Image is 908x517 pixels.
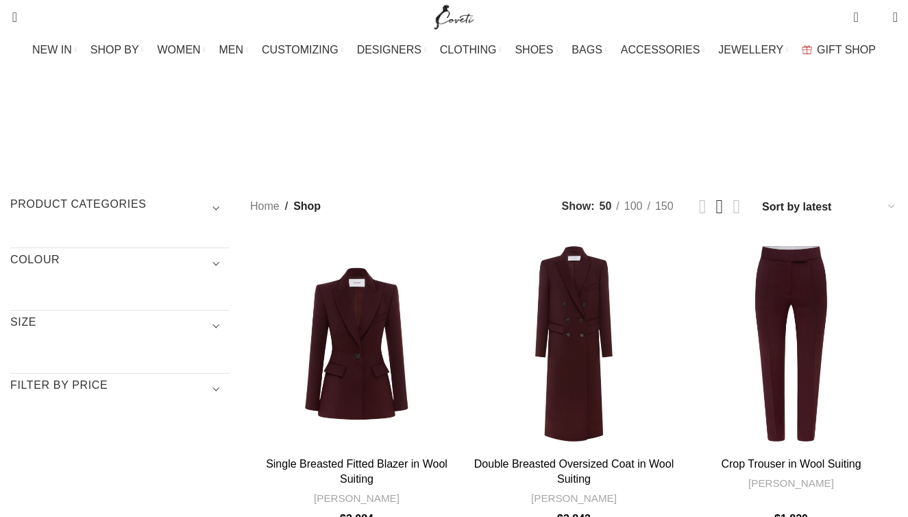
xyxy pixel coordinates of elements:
h3: SIZE [10,315,230,338]
a: Single Breasted Fitted Blazer in Wool Suiting [266,458,447,485]
h3: Filter by price [10,378,230,401]
a: SHOP BY [90,36,144,64]
span: CUSTOMIZING [262,43,339,56]
span: SHOES [515,43,553,56]
h3: COLOUR [10,252,230,276]
a: CUSTOMIZING [262,36,343,64]
a: Crop Trouser in Wool Suiting [685,237,898,450]
a: [PERSON_NAME] [531,491,617,505]
a: NEW IN [32,36,77,64]
span: SHOP BY [90,43,139,56]
a: Double Breasted Oversized Coat in Wool Suiting [467,237,680,450]
span: ACCESSORIES [621,43,700,56]
span: CLOTHING [440,43,497,56]
a: Search [3,3,17,31]
a: BAGS [572,36,606,64]
img: GiftBag [802,45,812,54]
div: Main navigation [3,36,905,64]
a: Site logo [431,10,477,22]
span: NEW IN [32,43,72,56]
a: [PERSON_NAME] [748,476,834,490]
a: Single Breasted Fitted Blazer in Wool Suiting [250,237,463,450]
span: 0 [872,14,882,24]
span: WOMEN [158,43,201,56]
a: CLOTHING [440,36,502,64]
div: My Wishlist [869,3,883,31]
a: MEN [219,36,248,64]
a: 0 [846,3,865,31]
a: Crop Trouser in Wool Suiting [721,458,861,470]
span: GIFT SHOP [817,43,876,56]
a: SHOES [515,36,558,64]
a: DESIGNERS [357,36,426,64]
span: BAGS [572,43,602,56]
span: JEWELLERY [718,43,783,56]
a: WOMEN [158,36,206,64]
span: DESIGNERS [357,43,421,56]
h3: Product categories [10,197,230,220]
a: JEWELLERY [718,36,788,64]
a: [PERSON_NAME] [314,491,400,505]
a: Double Breasted Oversized Coat in Wool Suiting [474,458,674,485]
span: MEN [219,43,244,56]
span: 0 [855,7,865,17]
a: GIFT SHOP [802,36,876,64]
a: ACCESSORIES [621,36,705,64]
